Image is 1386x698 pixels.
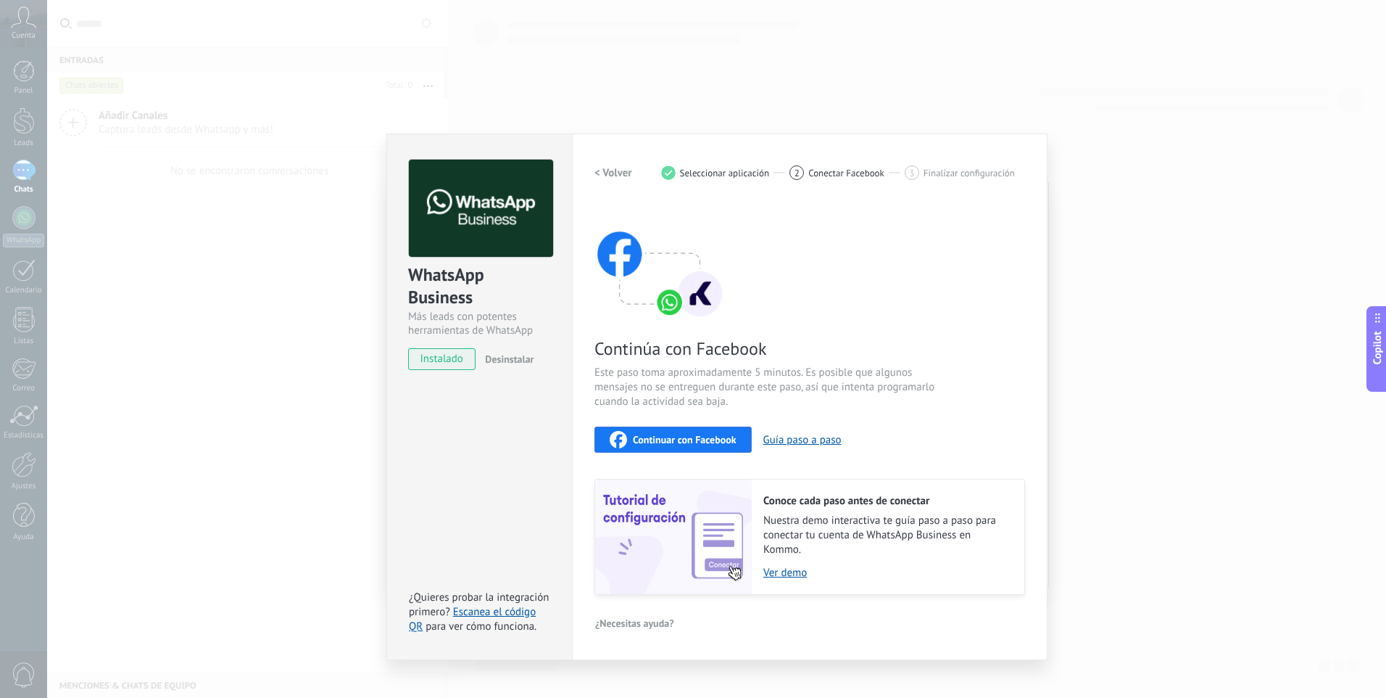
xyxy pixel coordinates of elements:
[408,310,551,337] div: Más leads con potentes herramientas de WhatsApp
[595,618,674,628] span: ¿Necesitas ayuda?
[763,433,842,447] button: Guía paso a paso
[594,203,725,319] img: connect with facebook
[633,435,736,445] span: Continuar con Facebook
[808,168,884,178] span: Conectar Facebook
[594,337,939,360] span: Continúa con Facebook
[485,353,534,366] span: Desinstalar
[909,167,914,179] span: 3
[680,168,770,178] span: Seleccionar aplicación
[763,494,1010,508] h2: Conoce cada paso antes de conectar
[594,166,632,180] h2: < Volver
[763,514,1010,557] span: Nuestra demo interactiva te guía paso a paso para conectar tu cuenta de WhatsApp Business en Kommo.
[594,160,632,186] button: < Volver
[409,160,553,258] img: logo_main.png
[426,620,536,633] span: para ver cómo funciona.
[409,348,475,370] span: instalado
[594,366,939,409] span: Este paso toma aproximadamente 5 minutos. Es posible que algunos mensajes no se entreguen durante...
[1370,332,1385,365] span: Copilot
[409,605,536,633] a: Escanea el código QR
[408,263,551,310] div: WhatsApp Business
[479,348,534,370] button: Desinstalar
[594,427,752,453] button: Continuar con Facebook
[594,612,675,634] button: ¿Necesitas ayuda?
[409,591,549,619] span: ¿Quieres probar la integración primero?
[924,168,1015,178] span: Finalizar configuración
[763,566,1010,580] a: Ver demo
[794,167,800,179] span: 2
